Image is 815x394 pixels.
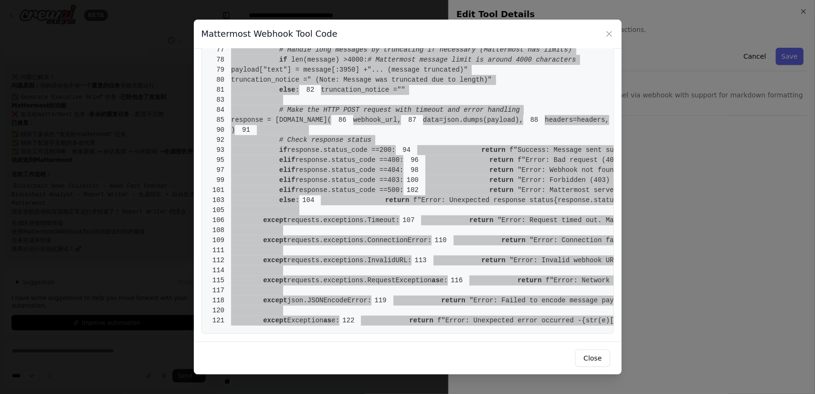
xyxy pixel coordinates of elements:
[363,56,367,64] span: :
[518,277,541,284] span: return
[210,175,232,185] span: 99
[523,115,545,125] span: 88
[385,196,409,204] span: return
[210,95,232,105] span: 83
[413,196,554,204] span: f"Error: Unexpected response status
[469,297,666,304] span: "Error: Failed to encode message payload as JSON"
[287,66,339,74] span: ] = message[:
[287,146,380,154] span: response.status_code ==
[295,86,299,94] span: :
[489,156,513,164] span: return
[279,136,371,144] span: # Check response status
[575,350,610,367] button: Close
[263,216,287,224] span: except
[489,176,513,184] span: return
[355,66,367,74] span: ] +
[210,286,232,296] span: 117
[400,176,403,184] span: :
[279,46,572,53] span: # Handle long messages by truncating if necessary (Mattermost has limits)
[388,156,400,164] span: 400
[388,176,400,184] span: 403
[287,317,324,324] span: Exception
[321,86,397,94] span: truncation_notice =
[489,186,513,194] span: return
[440,277,448,284] span: e:
[263,66,287,74] span: "text"
[388,166,400,174] span: 404
[609,115,631,125] span: 89
[287,236,432,244] span: requests.exceptions.ConnectionError:
[279,196,296,204] span: else
[469,216,493,224] span: return
[210,65,232,75] span: 79
[441,297,465,304] span: return
[210,235,232,245] span: 109
[299,195,321,205] span: 104
[348,56,364,64] span: 4000
[380,146,392,154] span: 200
[448,276,470,286] span: 116
[210,276,232,286] span: 115
[210,165,232,175] span: 97
[279,186,296,194] span: elif
[388,186,400,194] span: 500
[368,66,468,74] span: "... (message truncated)"
[368,56,576,64] span: # Mattermost message limit is around 4000 characters
[401,115,423,125] span: 87
[287,256,412,264] span: requests.exceptions.InvalidURL:
[295,176,387,184] span: response.status_code ==
[523,116,609,124] span: headers=headers,
[397,86,405,94] span: ""
[546,277,678,284] span: f"Error: Network request failed -
[295,156,387,164] span: response.status_code ==
[339,66,356,74] span: 3950
[210,85,232,95] span: 81
[210,205,232,215] span: 105
[400,186,403,194] span: :
[518,186,770,194] span: "Error: Mattermost server error (500) - Please try again later"
[235,125,257,135] span: 91
[279,106,520,114] span: # Make the HTTP POST request with timeout and error handling
[210,185,232,195] span: 101
[279,176,296,184] span: elif
[295,166,387,174] span: response.status_code ==
[287,277,432,284] span: requests.exceptions.RequestException
[279,146,287,154] span: if
[295,186,387,194] span: response.status_code ==
[210,105,232,115] span: 84
[210,256,232,266] span: 112
[331,116,401,124] span: webhook_url,
[279,86,296,94] span: else
[210,55,232,65] span: 78
[403,155,425,165] span: 96
[331,115,353,125] span: 86
[323,317,331,324] span: as
[554,196,642,204] span: {response.status_code}
[263,256,287,264] span: except
[481,146,505,154] span: return
[307,76,492,84] span: " (Note: Message was truncated due to length)"
[210,306,232,316] span: 120
[392,146,395,154] span: :
[210,245,232,256] span: 111
[509,256,686,264] span: "Error: Invalid webhook URL format provided"
[210,266,232,276] span: 114
[210,195,232,205] span: 103
[295,196,299,204] span: :
[371,296,393,306] span: 119
[598,317,618,324] span: (e)[:
[501,236,525,244] span: return
[396,145,418,155] span: 94
[400,156,403,164] span: :
[489,166,513,174] span: return
[401,116,523,124] span: data=json.dumps(payload),
[263,317,287,324] span: except
[210,155,232,165] span: 95
[291,56,303,64] span: len
[210,225,232,235] span: 108
[432,277,440,284] span: as
[287,297,371,304] span: json.JSONEncodeError:
[303,56,347,64] span: (message) >
[481,256,505,264] span: return
[432,235,454,245] span: 110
